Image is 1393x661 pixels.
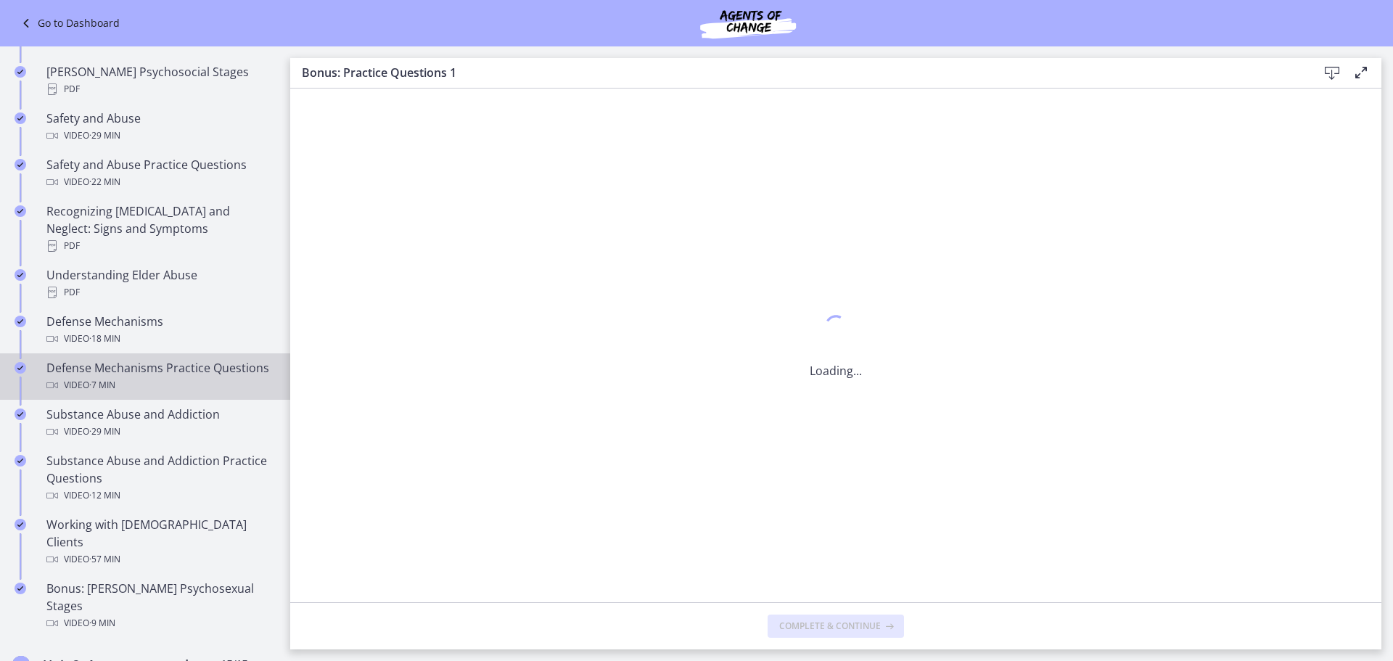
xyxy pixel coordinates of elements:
[810,362,862,379] p: Loading...
[46,551,273,568] div: Video
[46,237,273,255] div: PDF
[46,127,273,144] div: Video
[46,173,273,191] div: Video
[17,15,120,32] a: Go to Dashboard
[89,377,115,394] span: · 7 min
[779,620,881,632] span: Complete & continue
[46,452,273,504] div: Substance Abuse and Addiction Practice Questions
[46,423,273,440] div: Video
[89,487,120,504] span: · 12 min
[46,580,273,632] div: Bonus: [PERSON_NAME] Psychosexual Stages
[89,173,120,191] span: · 22 min
[768,615,904,638] button: Complete & continue
[15,159,26,171] i: Completed
[15,455,26,467] i: Completed
[46,615,273,632] div: Video
[46,377,273,394] div: Video
[46,266,273,301] div: Understanding Elder Abuse
[15,269,26,281] i: Completed
[15,205,26,217] i: Completed
[661,6,835,41] img: Agents of Change
[89,615,115,632] span: · 9 min
[46,516,273,568] div: Working with [DEMOGRAPHIC_DATA] Clients
[46,63,273,98] div: [PERSON_NAME] Psychosocial Stages
[46,81,273,98] div: PDF
[89,423,120,440] span: · 29 min
[15,408,26,420] i: Completed
[46,110,273,144] div: Safety and Abuse
[15,66,26,78] i: Completed
[46,406,273,440] div: Substance Abuse and Addiction
[15,519,26,530] i: Completed
[46,202,273,255] div: Recognizing [MEDICAL_DATA] and Neglect: Signs and Symptoms
[46,330,273,348] div: Video
[89,330,120,348] span: · 18 min
[89,551,120,568] span: · 57 min
[46,359,273,394] div: Defense Mechanisms Practice Questions
[302,64,1294,81] h3: Bonus: Practice Questions 1
[46,487,273,504] div: Video
[89,127,120,144] span: · 29 min
[46,156,273,191] div: Safety and Abuse Practice Questions
[15,316,26,327] i: Completed
[46,313,273,348] div: Defense Mechanisms
[15,583,26,594] i: Completed
[810,311,862,345] div: 1
[15,112,26,124] i: Completed
[46,284,273,301] div: PDF
[15,362,26,374] i: Completed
